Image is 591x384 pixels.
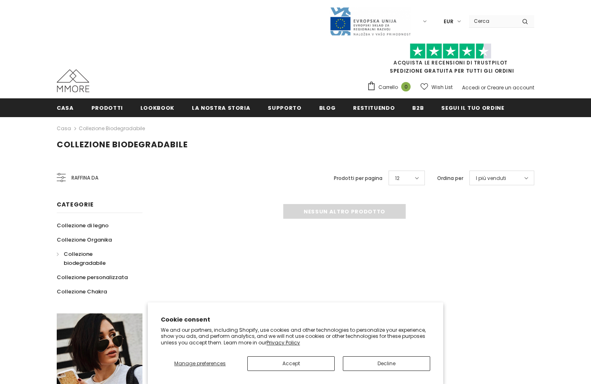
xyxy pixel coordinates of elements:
span: Blog [319,104,336,112]
span: I più venduti [476,174,506,182]
span: 0 [401,82,411,91]
span: Lookbook [140,104,174,112]
a: Privacy Policy [267,339,300,346]
span: Collezione biodegradabile [64,250,106,267]
span: supporto [268,104,301,112]
a: Collezione Organika [57,233,112,247]
span: Casa [57,104,74,112]
h2: Cookie consent [161,315,430,324]
span: La nostra storia [192,104,250,112]
a: Casa [57,98,74,117]
a: supporto [268,98,301,117]
span: Collezione biodegradabile [57,139,188,150]
span: Carrello [378,83,398,91]
a: B2B [412,98,424,117]
a: Collezione di legno [57,218,109,233]
a: Prodotti [91,98,123,117]
a: Blog [319,98,336,117]
img: Casi MMORE [57,69,89,92]
label: Ordina per [437,174,463,182]
a: Carrello 0 [367,81,415,93]
a: Collezione biodegradabile [57,247,133,270]
span: Collezione di legno [57,222,109,229]
a: Acquista le recensioni di TrustPilot [393,59,508,66]
a: Javni Razpis [329,18,411,24]
a: Lookbook [140,98,174,117]
button: Accept [247,356,335,371]
span: EUR [444,18,453,26]
a: Collezione Chakra [57,284,107,299]
a: Accedi [462,84,480,91]
span: Categorie [57,200,93,209]
span: Restituendo [353,104,395,112]
a: Collezione personalizzata [57,270,128,284]
img: Fidati di Pilot Stars [410,43,491,59]
span: Collezione personalizzata [57,273,128,281]
span: 12 [395,174,400,182]
p: We and our partners, including Shopify, use cookies and other technologies to personalize your ex... [161,327,430,346]
img: Javni Razpis [329,7,411,36]
span: Raffina da [71,173,98,182]
button: Decline [343,356,430,371]
span: SPEDIZIONE GRATUITA PER TUTTI GLI ORDINI [367,47,534,74]
a: Segui il tuo ordine [441,98,504,117]
span: Wish List [431,83,453,91]
a: La nostra storia [192,98,250,117]
span: Segui il tuo ordine [441,104,504,112]
input: Search Site [469,15,516,27]
span: Prodotti [91,104,123,112]
span: Manage preferences [174,360,226,367]
label: Prodotti per pagina [334,174,382,182]
a: Casa [57,124,71,133]
span: Collezione Organika [57,236,112,244]
a: Creare un account [487,84,534,91]
a: Restituendo [353,98,395,117]
span: B2B [412,104,424,112]
a: Collezione biodegradabile [79,125,145,132]
span: Collezione Chakra [57,288,107,295]
button: Manage preferences [161,356,239,371]
a: Wish List [420,80,453,94]
span: or [481,84,486,91]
